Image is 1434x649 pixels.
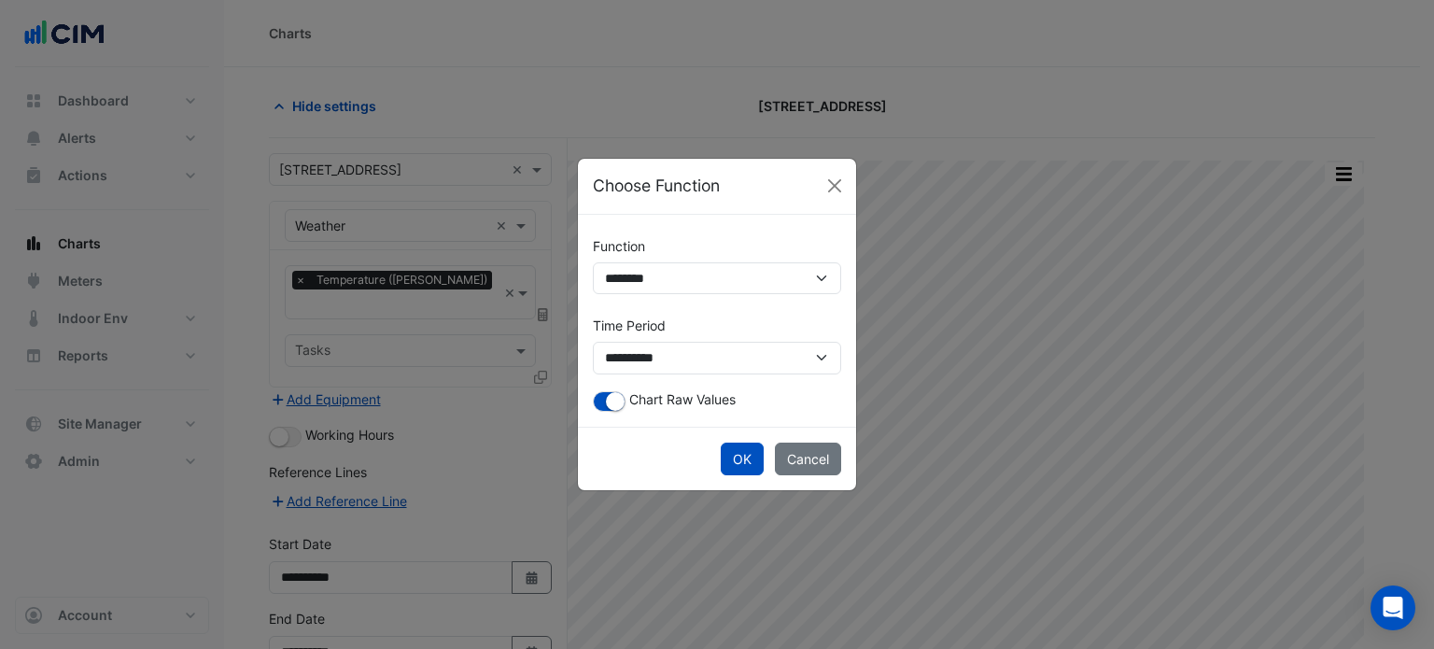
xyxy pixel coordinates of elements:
span: Chart Raw Values [629,391,736,407]
button: Cancel [775,443,841,475]
h5: Choose Function [593,174,720,198]
button: Close [821,172,849,200]
div: Open Intercom Messenger [1371,586,1415,630]
button: OK [721,443,764,475]
label: Function [593,230,645,262]
label: Time Period [593,309,666,342]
